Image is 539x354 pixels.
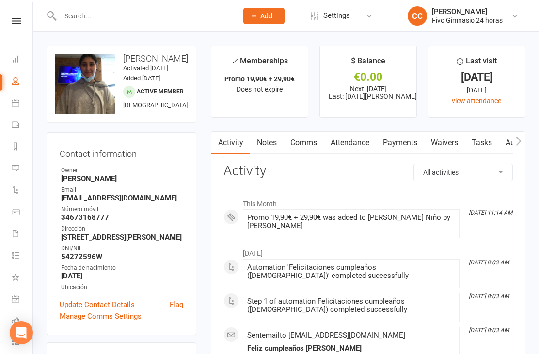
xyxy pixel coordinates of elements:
[60,310,142,322] a: Manage Comms Settings
[61,174,183,183] strong: [PERSON_NAME]
[469,327,509,334] i: [DATE] 8:03 AM
[243,8,285,24] button: Add
[247,214,455,230] div: Promo 19,90€ + 29,90€ was added to [PERSON_NAME] Niño by [PERSON_NAME]
[408,6,427,26] div: CC
[469,209,512,216] i: [DATE] 11:14 AM
[61,252,183,261] strong: 54272596W
[55,54,188,63] h3: [PERSON_NAME]
[437,85,516,95] div: [DATE]
[323,5,350,27] span: Settings
[424,132,465,154] a: Waivers
[211,132,250,154] a: Activity
[137,88,184,95] span: Active member
[231,57,238,66] i: ✓
[57,9,231,23] input: Search...
[61,166,183,175] div: Owner
[247,263,455,280] div: Automation 'Felicitaciones cumpleaños ([DEMOGRAPHIC_DATA])' completed successfully
[61,224,183,233] div: Dirección
[469,293,509,300] i: [DATE] 8:03 AM
[55,54,115,114] img: image1650385136.png
[12,289,33,311] a: General attendance kiosk mode
[61,263,183,273] div: Fecha de nacimiento
[329,72,408,82] div: €0.00
[123,64,168,72] time: Activated [DATE]
[123,75,160,82] time: Added [DATE]
[329,85,408,100] p: Next: [DATE] Last: [DATE][PERSON_NAME]
[237,85,283,93] span: Does not expire
[437,72,516,82] div: [DATE]
[231,55,288,73] div: Memberships
[223,164,513,179] h3: Activity
[260,12,272,20] span: Add
[61,233,183,242] strong: [STREET_ADDRESS][PERSON_NAME]
[223,194,513,209] li: This Month
[351,55,385,72] div: $ Balance
[12,311,33,333] a: Roll call kiosk mode
[61,185,183,195] div: Email
[12,115,33,137] a: Payments
[376,132,424,154] a: Payments
[247,297,455,314] div: Step 1 of automation Felicitaciones cumpleaños ([DEMOGRAPHIC_DATA]) completed successfully
[457,55,497,72] div: Last visit
[60,299,135,310] a: Update Contact Details
[469,259,509,266] i: [DATE] 8:03 AM
[61,244,183,253] div: DNI/NIF
[12,49,33,71] a: Dashboard
[223,243,513,259] li: [DATE]
[61,272,183,280] strong: [DATE]
[12,137,33,158] a: Reports
[465,132,499,154] a: Tasks
[247,344,455,353] div: Feliz cumpleaños [PERSON_NAME]
[12,267,33,289] a: What's New
[61,194,183,202] strong: [EMAIL_ADDRESS][DOMAIN_NAME]
[61,213,183,222] strong: 34673168777
[12,93,33,115] a: Calendar
[10,321,33,344] div: Open Intercom Messenger
[60,145,183,159] h3: Contact information
[61,283,183,292] div: Ubicación
[284,132,324,154] a: Comms
[432,7,503,16] div: [PERSON_NAME]
[250,132,284,154] a: Notes
[170,299,183,310] a: Flag
[12,202,33,224] a: Product Sales
[324,132,376,154] a: Attendance
[247,331,405,339] span: Sent email to [EMAIL_ADDRESS][DOMAIN_NAME]
[123,101,188,108] span: [DEMOGRAPHIC_DATA]
[12,71,33,93] a: People
[452,97,501,105] a: view attendance
[224,75,295,83] strong: Promo 19,90€ + 29,90€
[432,16,503,25] div: Fivo Gimnasio 24 horas
[61,205,183,214] div: Número móvil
